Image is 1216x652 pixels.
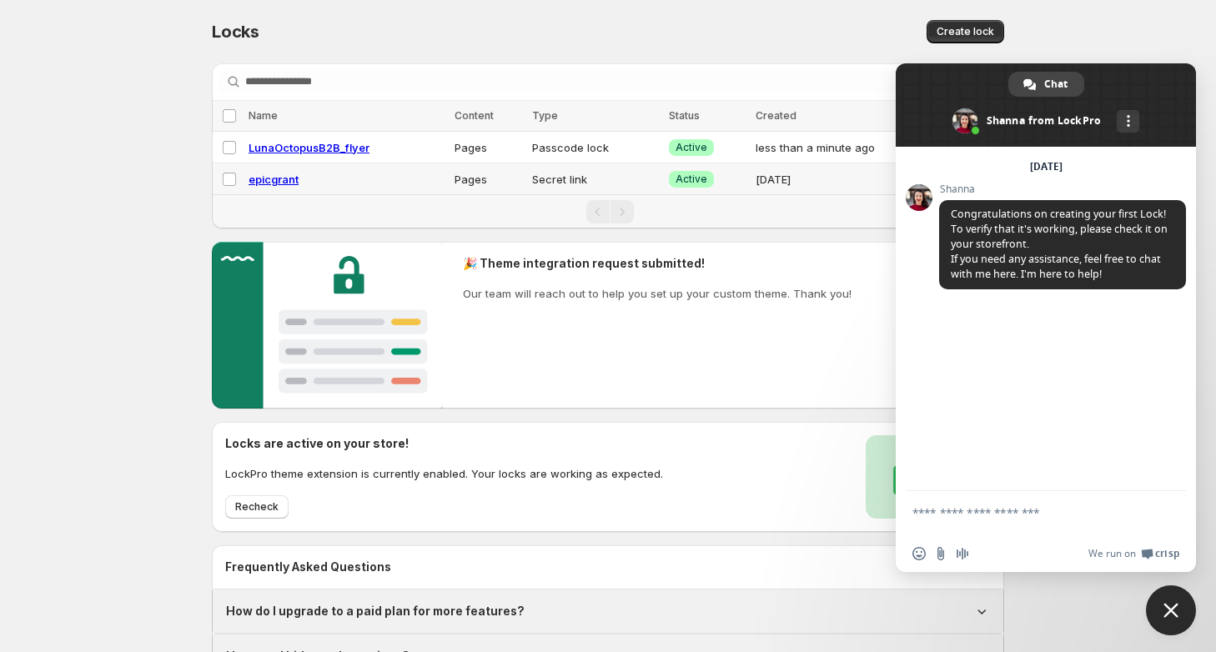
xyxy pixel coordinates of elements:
[450,132,527,163] td: Pages
[1146,585,1196,635] div: Close chat
[1008,72,1084,97] div: Chat
[951,207,1168,281] span: Congratulations on creating your first Lock! To verify that it's working, please check it on your...
[226,603,525,619] h1: How do I upgrade to a paid plan for more features?
[912,547,926,560] span: Insert an emoji
[756,109,796,122] span: Created
[532,109,558,122] span: Type
[866,435,991,519] img: Locks activated
[751,163,954,195] td: [DATE]
[676,173,707,186] span: Active
[212,22,259,42] span: Locks
[956,547,969,560] span: Audio message
[225,435,663,452] h2: Locks are active on your store!
[225,495,289,519] button: Recheck
[669,109,700,122] span: Status
[527,132,664,163] td: Passcode lock
[1155,547,1179,560] span: Crisp
[225,559,991,575] h2: Frequently Asked Questions
[527,163,664,195] td: Secret link
[1088,547,1179,560] a: We run onCrisp
[939,183,1186,195] span: Shanna
[463,285,852,302] p: Our team will reach out to help you set up your custom theme. Thank you!
[225,465,663,482] p: LockPro theme extension is currently enabled. Your locks are working as expected.
[249,141,369,154] a: LunaOctopusB2B_flyer
[212,242,443,409] img: Customer support
[450,163,527,195] td: Pages
[1044,72,1068,97] span: Chat
[676,141,707,154] span: Active
[463,255,852,272] h2: 🎉 Theme integration request submitted!
[927,20,1004,43] button: Create lock
[212,194,1004,228] nav: Pagination
[249,173,299,186] a: epicgrant
[1117,110,1139,133] div: More channels
[912,505,1143,535] textarea: Compose your message...
[455,109,494,122] span: Content
[937,25,994,38] span: Create lock
[249,109,278,122] span: Name
[1030,162,1063,172] div: [DATE]
[235,500,279,514] span: Recheck
[751,132,954,163] td: less than a minute ago
[934,547,947,560] span: Send a file
[1088,547,1136,560] span: We run on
